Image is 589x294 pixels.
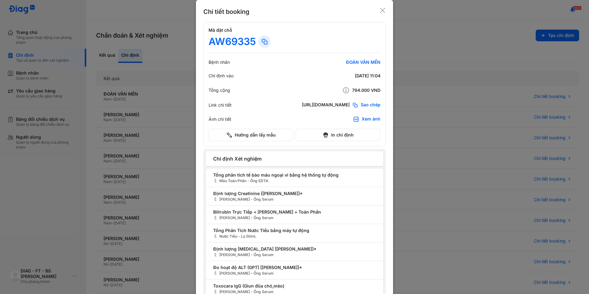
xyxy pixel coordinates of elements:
[307,87,380,94] div: 794.000 VND
[209,129,293,141] button: Hướng dẫn lấy mẫu
[213,209,376,215] span: Bilirubin Trực Tiếp + [PERSON_NAME] + Toàn Phần
[213,252,376,258] span: [PERSON_NAME] - Ống Serum
[209,88,230,93] div: Tổng cộng
[203,7,250,16] div: Chi tiết booking
[209,59,230,65] div: Bệnh nhân
[213,197,376,202] span: [PERSON_NAME] - Ống Serum
[213,283,376,289] span: Toxocara IgG (Giun đũa chó,mèo)
[361,102,380,108] span: Sao chép
[213,155,376,162] span: Chỉ định Xét nghiệm
[307,73,380,79] div: [DATE] 11:04
[213,190,376,197] span: Định lượng Creatinine [[PERSON_NAME]]*
[213,246,376,252] span: Định lượng [MEDICAL_DATA] [[PERSON_NAME]]*
[209,73,234,79] div: Chỉ định vào
[213,271,376,276] span: [PERSON_NAME] - Ống Serum
[307,59,380,65] div: ĐOÀN VĂN MẾN
[296,129,380,141] button: In chỉ định
[209,35,256,48] div: AW69335
[213,234,376,239] span: Nước Tiểu - Lọ 50mL
[362,116,380,122] div: Xem ảnh
[213,178,376,184] span: Máu Toàn Phần - Ống EDTA
[209,27,380,33] h4: Mã đặt chỗ
[213,227,376,234] span: Tổng Phân Tích Nước Tiểu bằng máy tự động
[213,264,376,271] span: Đo hoạt độ ALT (GPT) [[PERSON_NAME]]*
[213,215,376,221] span: [PERSON_NAME] - Ống Serum
[209,102,232,108] div: Link chi tiết
[213,172,376,178] span: Tổng phân tích tế bào máu ngoại vi bằng hệ thống tự động
[302,102,350,108] div: [URL][DOMAIN_NAME]
[209,116,231,122] div: Ảnh chi tiết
